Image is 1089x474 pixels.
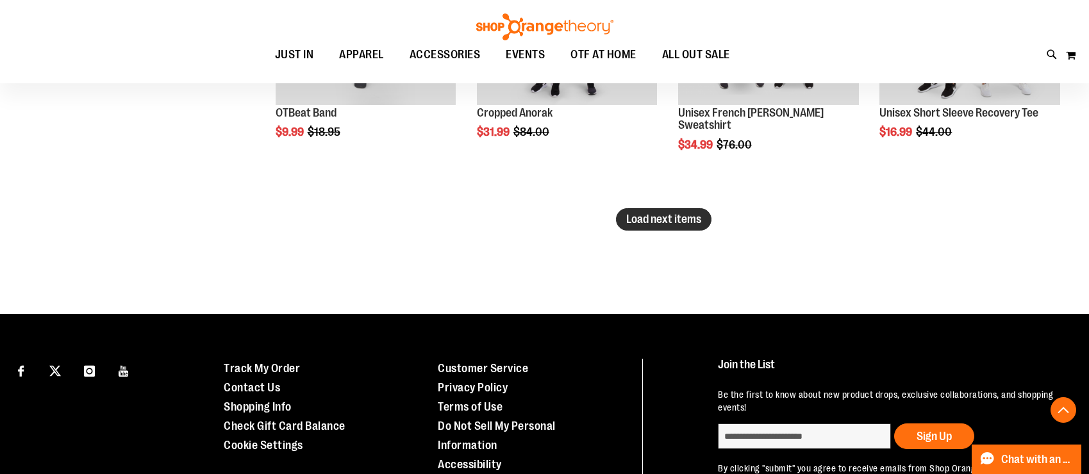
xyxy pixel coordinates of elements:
[438,400,503,413] a: Terms of Use
[879,106,1038,119] a: Unisex Short Sleeve Recovery Tee
[894,423,974,449] button: Sign Up
[438,362,528,375] a: Customer Service
[438,381,508,394] a: Privacy Policy
[717,138,754,151] span: $76.00
[438,458,502,471] a: Accessibility
[224,400,292,413] a: Shopping Info
[513,126,551,138] span: $84.00
[506,40,545,69] span: EVENTS
[718,423,891,449] input: enter email
[477,126,511,138] span: $31.99
[224,381,280,394] a: Contact Us
[879,126,914,138] span: $16.99
[438,420,556,452] a: Do Not Sell My Personal Information
[972,445,1082,474] button: Chat with an Expert
[275,40,314,69] span: JUST IN
[917,430,952,443] span: Sign Up
[339,40,384,69] span: APPAREL
[1001,454,1074,466] span: Chat with an Expert
[477,106,553,119] a: Cropped Anorak
[276,106,337,119] a: OTBeat Band
[224,362,300,375] a: Track My Order
[10,359,32,381] a: Visit our Facebook page
[410,40,481,69] span: ACCESSORIES
[570,40,636,69] span: OTF AT HOME
[44,359,67,381] a: Visit our X page
[718,359,1061,382] h4: Join the List
[113,359,135,381] a: Visit our Youtube page
[276,126,306,138] span: $9.99
[224,420,345,432] a: Check Gift Card Balance
[78,359,101,381] a: Visit our Instagram page
[718,388,1061,414] p: Be the first to know about new product drops, exclusive collaborations, and shopping events!
[49,365,61,377] img: Twitter
[916,126,954,138] span: $44.00
[626,213,701,225] span: Load next items
[308,126,342,138] span: $18.95
[678,106,824,132] a: Unisex French [PERSON_NAME] Sweatshirt
[616,208,711,231] button: Load next items
[678,138,715,151] span: $34.99
[1051,397,1076,423] button: Back To Top
[474,13,615,40] img: Shop Orangetheory
[662,40,730,69] span: ALL OUT SALE
[224,439,303,452] a: Cookie Settings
